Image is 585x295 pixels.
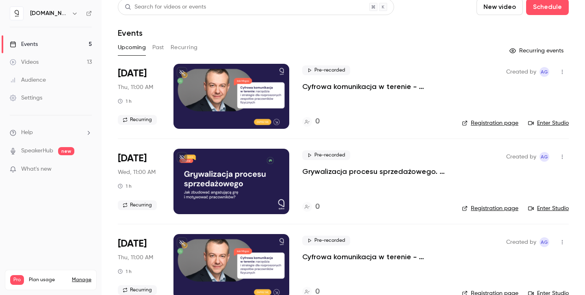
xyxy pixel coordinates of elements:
[58,147,74,155] span: new
[118,285,157,295] span: Recurring
[315,202,320,213] h4: 0
[21,147,53,155] a: SpeakerHub
[10,275,24,285] span: Pro
[506,152,536,162] span: Created by
[541,237,548,247] span: AG
[302,116,320,127] a: 0
[118,254,153,262] span: Thu, 11:00 AM
[118,237,147,250] span: [DATE]
[152,41,164,54] button: Past
[171,41,198,54] button: Recurring
[539,237,549,247] span: Aleksandra Grabarska
[118,28,143,38] h1: Events
[528,204,569,213] a: Enter Studio
[506,67,536,77] span: Created by
[118,268,132,275] div: 1 h
[118,41,146,54] button: Upcoming
[10,40,38,48] div: Events
[118,183,132,189] div: 1 h
[118,200,157,210] span: Recurring
[30,9,68,17] h6: [DOMAIN_NAME]
[528,119,569,127] a: Enter Studio
[506,44,569,57] button: Recurring events
[462,119,518,127] a: Registration page
[29,277,67,283] span: Plan usage
[118,64,160,129] div: Sep 18 Thu, 11:00 AM (Europe/Warsaw)
[541,152,548,162] span: AG
[541,67,548,77] span: AG
[315,116,320,127] h4: 0
[82,166,92,173] iframe: Noticeable Trigger
[10,94,42,102] div: Settings
[302,150,350,160] span: Pre-recorded
[125,3,206,11] div: Search for videos or events
[118,152,147,165] span: [DATE]
[539,152,549,162] span: Aleksandra Grabarska
[21,165,52,174] span: What's new
[302,82,449,91] a: Cyfrowa komunikacja w terenie - narzędzia i strategie dla rozproszonych zespołów pracowników fizy...
[10,7,23,20] img: quico.io
[118,168,156,176] span: Wed, 11:00 AM
[302,167,449,176] a: Grywalizacja procesu sprzedażowego. Jak zbudować angażującą grę i motywować pracowników?
[302,65,350,75] span: Pre-recorded
[118,83,153,91] span: Thu, 11:00 AM
[118,67,147,80] span: [DATE]
[10,128,92,137] li: help-dropdown-opener
[302,202,320,213] a: 0
[118,115,157,125] span: Recurring
[10,58,39,66] div: Videos
[302,236,350,245] span: Pre-recorded
[10,76,46,84] div: Audience
[539,67,549,77] span: Aleksandra Grabarska
[462,204,518,213] a: Registration page
[302,252,449,262] a: Cyfrowa komunikacja w terenie - narzędzia i strategie dla rozproszonych zespołów pracowników fizy...
[118,98,132,104] div: 1 h
[72,277,91,283] a: Manage
[21,128,33,137] span: Help
[506,237,536,247] span: Created by
[118,149,160,214] div: Sep 24 Wed, 11:00 AM (Europe/Warsaw)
